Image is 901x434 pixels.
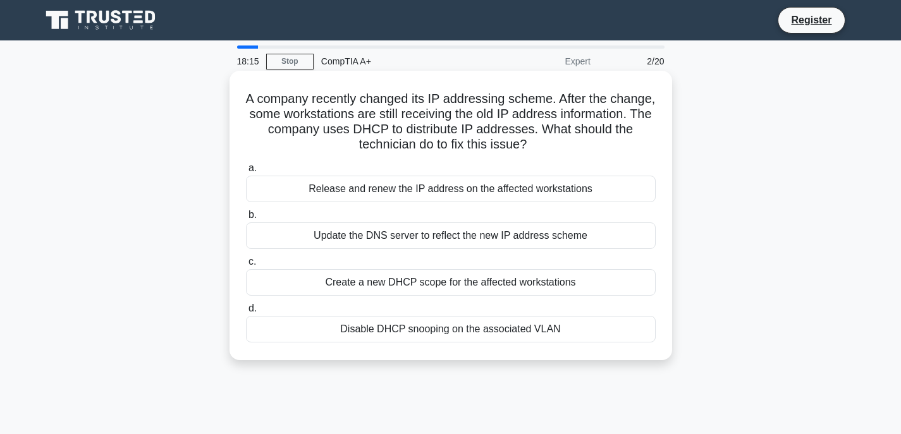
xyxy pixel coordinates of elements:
span: b. [248,209,257,220]
div: Expert [487,49,598,74]
span: a. [248,162,257,173]
div: Release and renew the IP address on the affected workstations [246,176,656,202]
div: Disable DHCP snooping on the associated VLAN [246,316,656,342]
a: Register [783,12,839,28]
a: Stop [266,54,314,69]
div: Create a new DHCP scope for the affected workstations [246,269,656,296]
div: 18:15 [230,49,266,74]
div: 2/20 [598,49,672,74]
span: c. [248,256,256,267]
div: Update the DNS server to reflect the new IP address scheme [246,222,656,249]
h5: A company recently changed its IP addressing scheme. After the change, some workstations are stil... [245,91,657,153]
span: d. [248,303,257,313]
div: CompTIA A+ [314,49,487,74]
